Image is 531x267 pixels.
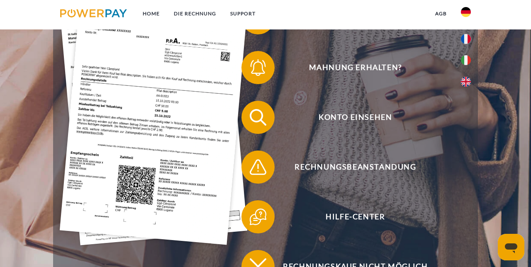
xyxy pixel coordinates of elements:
iframe: Schaltfläche zum Öffnen des Messaging-Fensters [498,234,524,260]
a: Home [136,6,167,21]
a: DIE RECHNUNG [167,6,223,21]
img: en [461,77,471,87]
a: SUPPORT [223,6,263,21]
img: qb_warning.svg [248,157,268,177]
img: de [461,7,471,17]
button: Hilfe-Center [241,200,457,233]
span: Hilfe-Center [254,200,457,233]
img: it [461,55,471,65]
img: qb_bell.svg [248,57,268,78]
img: qb_search.svg [248,107,268,128]
span: Mahnung erhalten? [254,51,457,84]
span: Konto einsehen [254,101,457,134]
button: Rechnungsbeanstandung [241,150,457,184]
img: qb_help.svg [248,206,268,227]
button: Mahnung erhalten? [241,51,457,84]
a: agb [428,6,454,21]
span: Rechnungsbeanstandung [254,150,457,184]
img: fr [461,34,471,44]
img: logo-powerpay.svg [60,9,127,17]
button: Konto einsehen [241,101,457,134]
button: Rechnung erhalten? [241,1,457,34]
